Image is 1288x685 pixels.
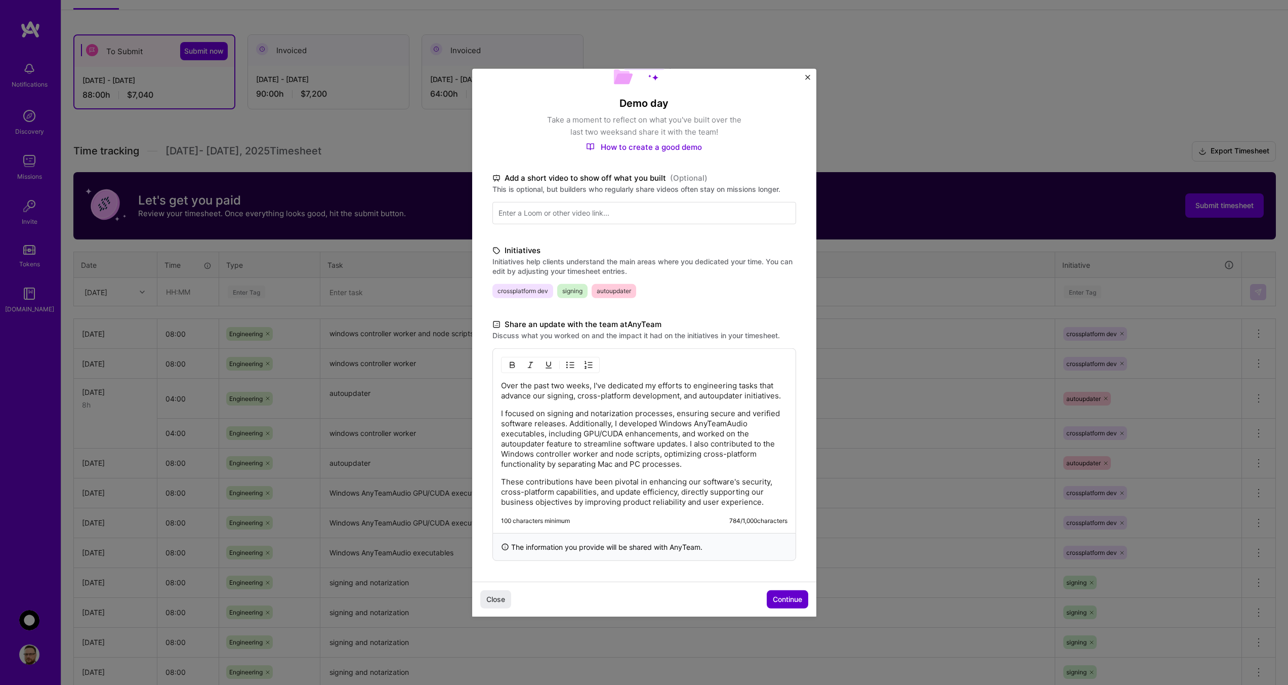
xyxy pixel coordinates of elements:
[670,172,708,184] span: (Optional)
[492,184,796,193] label: This is optional, but builders who regularly share videos often stay on missions longer.
[501,408,787,469] p: I focused on signing and notarization processes, ensuring secure and verified software releases. ...
[492,96,796,109] h4: Demo day
[729,516,787,525] div: 784 / 1,000 characters
[501,541,509,552] i: icon InfoBlack
[585,360,593,369] img: OL
[559,358,560,371] img: Divider
[492,244,796,256] label: Initiatives
[592,284,636,298] span: autoupdater
[492,318,501,330] i: icon DocumentBlack
[492,172,796,184] label: Add a short video to show off what you built
[486,594,505,605] span: Close
[526,360,534,369] img: Italic
[586,143,595,151] img: How to create a good demo
[586,142,702,151] a: How to create a good demo
[501,476,787,507] p: These contributions have been pivotal in enhancing our software's security, cross-platform capabi...
[492,330,796,340] label: Discuss what you worked on and the impact it had on the initiatives in your timesheet.
[773,594,802,605] span: Continue
[492,256,796,275] label: Initiatives help clients understand the main areas where you dedicated your time. You can edit by...
[492,202,796,224] input: Enter a Loom or other video link...
[805,74,810,85] button: Close
[492,245,501,256] i: icon TagBlack
[543,113,745,138] p: Take a moment to reflect on what you've built over the last two weeks and share it with the team!
[566,360,574,369] img: UL
[492,533,796,560] div: The information you provide will be shared with AnyTeam .
[767,590,808,609] button: Continue
[501,380,787,400] p: Over the past two weeks, I've dedicated my efforts to engineering tasks that advance our signing,...
[492,318,796,330] label: Share an update with the team at AnyTeam
[480,590,511,609] button: Close
[613,23,675,84] img: Demo day
[508,360,516,369] img: Bold
[557,284,588,298] span: signing
[501,516,570,525] div: 100 characters minimum
[545,360,553,369] img: Underline
[492,284,553,298] span: crossplatform dev
[492,172,501,184] i: icon TvBlack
